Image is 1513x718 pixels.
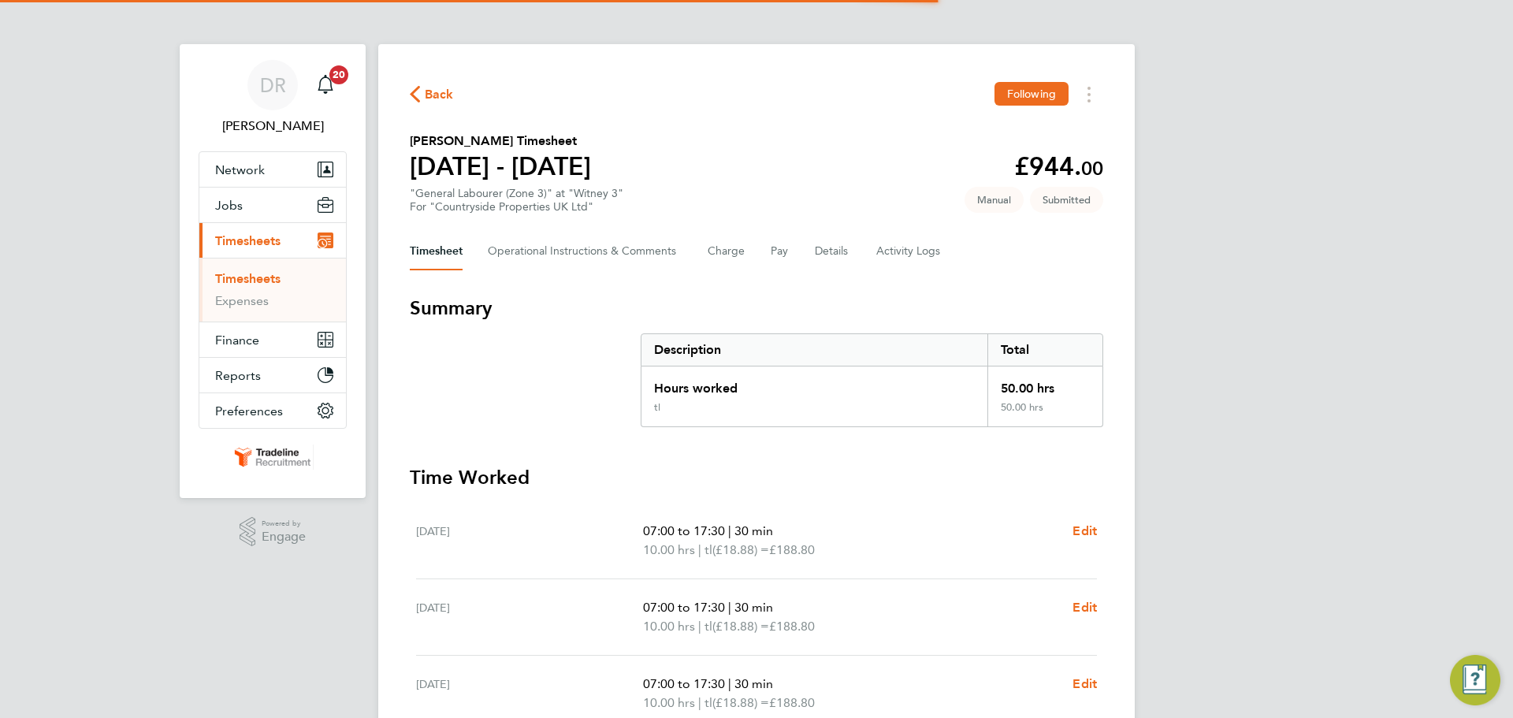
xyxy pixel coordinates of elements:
[310,60,341,110] a: 20
[1072,522,1097,541] a: Edit
[410,465,1103,490] h3: Time Worked
[410,200,623,214] div: For "Countryside Properties UK Ltd"
[728,523,731,538] span: |
[425,85,454,104] span: Back
[215,368,261,383] span: Reports
[1072,675,1097,694] a: Edit
[1072,523,1097,538] span: Edit
[215,233,281,248] span: Timesheets
[262,530,306,544] span: Engage
[734,600,773,615] span: 30 min
[987,334,1102,366] div: Total
[769,619,815,634] span: £188.80
[704,541,712,560] span: tl
[1072,676,1097,691] span: Edit
[260,75,286,95] span: DR
[215,293,269,308] a: Expenses
[698,542,701,557] span: |
[215,271,281,286] a: Timesheets
[199,223,346,258] button: Timesheets
[262,517,306,530] span: Powered by
[987,401,1102,426] div: 50.00 hrs
[199,188,346,222] button: Jobs
[815,233,851,270] button: Details
[643,695,695,710] span: 10.00 hrs
[643,600,725,615] span: 07:00 to 17:30
[416,598,643,636] div: [DATE]
[1075,82,1103,106] button: Timesheets Menu
[643,619,695,634] span: 10.00 hrs
[232,445,314,470] img: tradelinerecruitment-logo-retina.png
[643,542,695,557] span: 10.00 hrs
[329,65,348,84] span: 20
[416,522,643,560] div: [DATE]
[728,676,731,691] span: |
[215,198,243,213] span: Jobs
[199,60,347,136] a: DR[PERSON_NAME]
[641,334,987,366] div: Description
[410,233,463,270] button: Timesheet
[410,132,591,151] h2: [PERSON_NAME] Timesheet
[965,187,1024,213] span: This timesheet was manually created.
[712,542,769,557] span: (£18.88) =
[416,675,643,712] div: [DATE]
[734,523,773,538] span: 30 min
[641,366,987,401] div: Hours worked
[643,676,725,691] span: 07:00 to 17:30
[410,84,454,104] button: Back
[199,393,346,428] button: Preferences
[215,162,265,177] span: Network
[199,358,346,392] button: Reports
[410,151,591,182] h1: [DATE] - [DATE]
[199,117,347,136] span: Demi Richens
[712,695,769,710] span: (£18.88) =
[215,333,259,348] span: Finance
[1007,87,1056,101] span: Following
[704,694,712,712] span: tl
[876,233,942,270] button: Activity Logs
[704,617,712,636] span: tl
[712,619,769,634] span: (£18.88) =
[199,322,346,357] button: Finance
[1081,157,1103,180] span: 00
[488,233,682,270] button: Operational Instructions & Comments
[199,152,346,187] button: Network
[1072,598,1097,617] a: Edit
[199,445,347,470] a: Go to home page
[410,296,1103,321] h3: Summary
[643,523,725,538] span: 07:00 to 17:30
[1014,151,1103,181] app-decimal: £944.
[987,366,1102,401] div: 50.00 hrs
[1450,655,1500,705] button: Engage Resource Center
[641,333,1103,427] div: Summary
[769,695,815,710] span: £188.80
[698,619,701,634] span: |
[769,542,815,557] span: £188.80
[994,82,1069,106] button: Following
[728,600,731,615] span: |
[180,44,366,498] nav: Main navigation
[240,517,307,547] a: Powered byEngage
[1072,600,1097,615] span: Edit
[734,676,773,691] span: 30 min
[654,401,660,414] div: tl
[199,258,346,322] div: Timesheets
[708,233,745,270] button: Charge
[698,695,701,710] span: |
[215,404,283,419] span: Preferences
[410,187,623,214] div: "General Labourer (Zone 3)" at "Witney 3"
[771,233,790,270] button: Pay
[1030,187,1103,213] span: This timesheet is Submitted.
